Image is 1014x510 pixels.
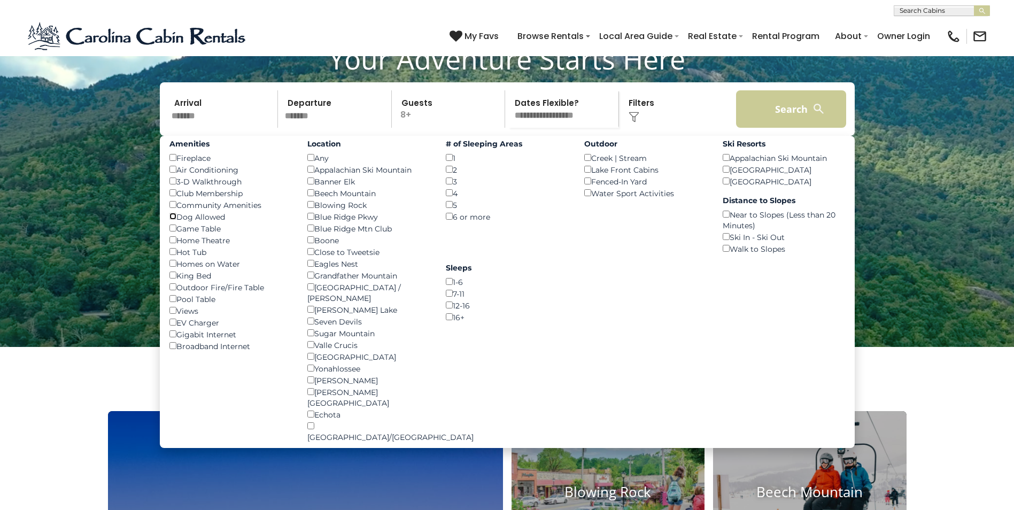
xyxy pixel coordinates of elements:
[169,187,292,199] div: Club Membership
[812,102,825,115] img: search-regular-white.png
[307,339,430,351] div: Valle Crucis
[512,484,705,501] h4: Blowing Rock
[584,175,707,187] div: Fenced-In Yard
[723,164,845,175] div: [GEOGRAPHIC_DATA]
[169,234,292,246] div: Home Theatre
[307,258,430,269] div: Eagles Nest
[169,246,292,258] div: Hot Tub
[584,164,707,175] div: Lake Front Cabins
[307,211,430,222] div: Blue Ridge Pkwy
[446,187,568,199] div: 4
[106,374,908,411] h3: Select Your Destination
[169,152,292,164] div: Fireplace
[830,27,867,45] a: About
[395,90,505,128] p: 8+
[307,386,430,408] div: [PERSON_NAME][GEOGRAPHIC_DATA]
[307,362,430,374] div: Yonahlossee
[307,374,430,386] div: [PERSON_NAME]
[736,90,847,128] button: Search
[307,234,430,246] div: Boone
[169,258,292,269] div: Homes on Water
[446,262,568,273] label: Sleeps
[307,152,430,164] div: Any
[446,164,568,175] div: 2
[723,138,845,149] label: Ski Resorts
[747,27,825,45] a: Rental Program
[683,27,742,45] a: Real Estate
[27,20,249,52] img: Blue-2.png
[446,199,568,211] div: 5
[446,311,568,323] div: 16+
[307,304,430,315] div: [PERSON_NAME] Lake
[307,246,430,258] div: Close to Tweetsie
[723,208,845,231] div: Near to Slopes (Less than 20 Minutes)
[713,484,907,501] h4: Beech Mountain
[446,175,568,187] div: 3
[169,316,292,328] div: EV Charger
[446,276,568,288] div: 1-6
[584,152,707,164] div: Creek | Stream
[307,327,430,339] div: Sugar Mountain
[169,328,292,340] div: Gigabit Internet
[446,138,568,149] label: # of Sleeping Areas
[946,29,961,44] img: phone-regular-black.png
[307,175,430,187] div: Banner Elk
[169,293,292,305] div: Pool Table
[169,175,292,187] div: 3-D Walkthrough
[594,27,678,45] a: Local Area Guide
[872,27,935,45] a: Owner Login
[465,29,499,43] span: My Favs
[169,305,292,316] div: Views
[307,199,430,211] div: Blowing Rock
[307,164,430,175] div: Appalachian Ski Mountain
[169,281,292,293] div: Outdoor Fire/Fire Table
[307,420,430,443] div: [GEOGRAPHIC_DATA]/[GEOGRAPHIC_DATA]
[446,299,568,311] div: 12-16
[584,138,707,149] label: Outdoor
[307,138,430,149] label: Location
[723,231,845,243] div: Ski In - Ski Out
[307,315,430,327] div: Seven Devils
[307,269,430,281] div: Grandfather Mountain
[307,187,430,199] div: Beech Mountain
[446,152,568,164] div: 1
[450,29,501,43] a: My Favs
[169,222,292,234] div: Game Table
[169,199,292,211] div: Community Amenities
[8,42,1006,75] h1: Your Adventure Starts Here
[307,222,430,234] div: Blue Ridge Mtn Club
[723,243,845,254] div: Walk to Slopes
[723,175,845,187] div: [GEOGRAPHIC_DATA]
[723,152,845,164] div: Appalachian Ski Mountain
[446,211,568,222] div: 6 or more
[169,269,292,281] div: King Bed
[169,138,292,149] label: Amenities
[723,195,845,206] label: Distance to Slopes
[629,112,639,122] img: filter--v1.png
[307,281,430,304] div: [GEOGRAPHIC_DATA] / [PERSON_NAME]
[169,340,292,352] div: Broadband Internet
[584,187,707,199] div: Water Sport Activities
[307,408,430,420] div: Echota
[307,351,430,362] div: [GEOGRAPHIC_DATA]
[972,29,987,44] img: mail-regular-black.png
[512,27,589,45] a: Browse Rentals
[446,288,568,299] div: 7-11
[169,164,292,175] div: Air Conditioning
[169,211,292,222] div: Dog Allowed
